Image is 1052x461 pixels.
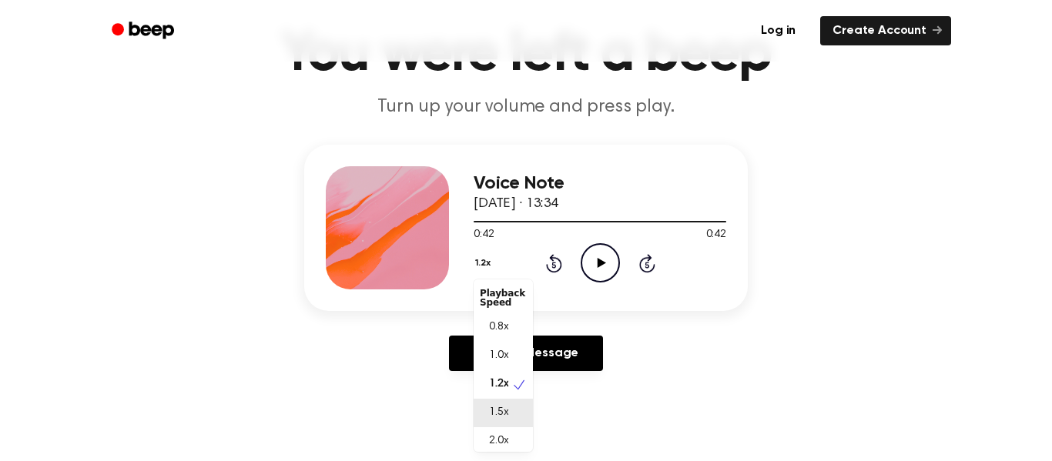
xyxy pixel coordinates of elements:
[489,319,508,336] span: 0.8x
[474,250,496,276] button: 1.2x
[489,348,508,364] span: 1.0x
[489,405,508,421] span: 1.5x
[474,282,533,313] div: Playback Speed
[489,376,508,393] span: 1.2x
[474,279,533,452] div: 1.2x
[489,433,508,449] span: 2.0x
